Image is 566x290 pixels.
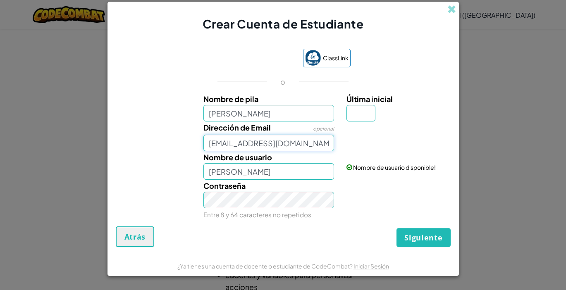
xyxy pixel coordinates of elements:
span: Nombre de usuario disponible! [353,164,436,171]
span: Nombre de pila [203,94,258,104]
span: Dirección de Email [203,123,271,132]
span: Crear Cuenta de Estudiante [203,17,364,31]
button: Atrás [116,226,155,247]
span: opcional [313,126,334,132]
span: Última inicial [346,94,393,104]
img: classlink-logo-small.png [305,50,321,66]
div: Acceder con Google. Se abre en una pestaña nueva [216,50,295,68]
span: ClassLink [323,52,349,64]
span: Contraseña [203,181,246,190]
span: Atrás [124,232,146,242]
button: Siguiente [396,228,450,247]
small: Entre 8 y 64 caracteres no repetidos [203,211,311,219]
iframe: Botón de Acceder con Google [212,50,299,68]
p: o [280,77,285,87]
a: Iniciar Sesión [353,262,389,270]
span: ¿Ya tienes una cuenta de docente o estudiante de CodeCombat? [177,262,353,270]
span: Nombre de usuario [203,152,272,162]
span: Siguiente [404,233,442,242]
